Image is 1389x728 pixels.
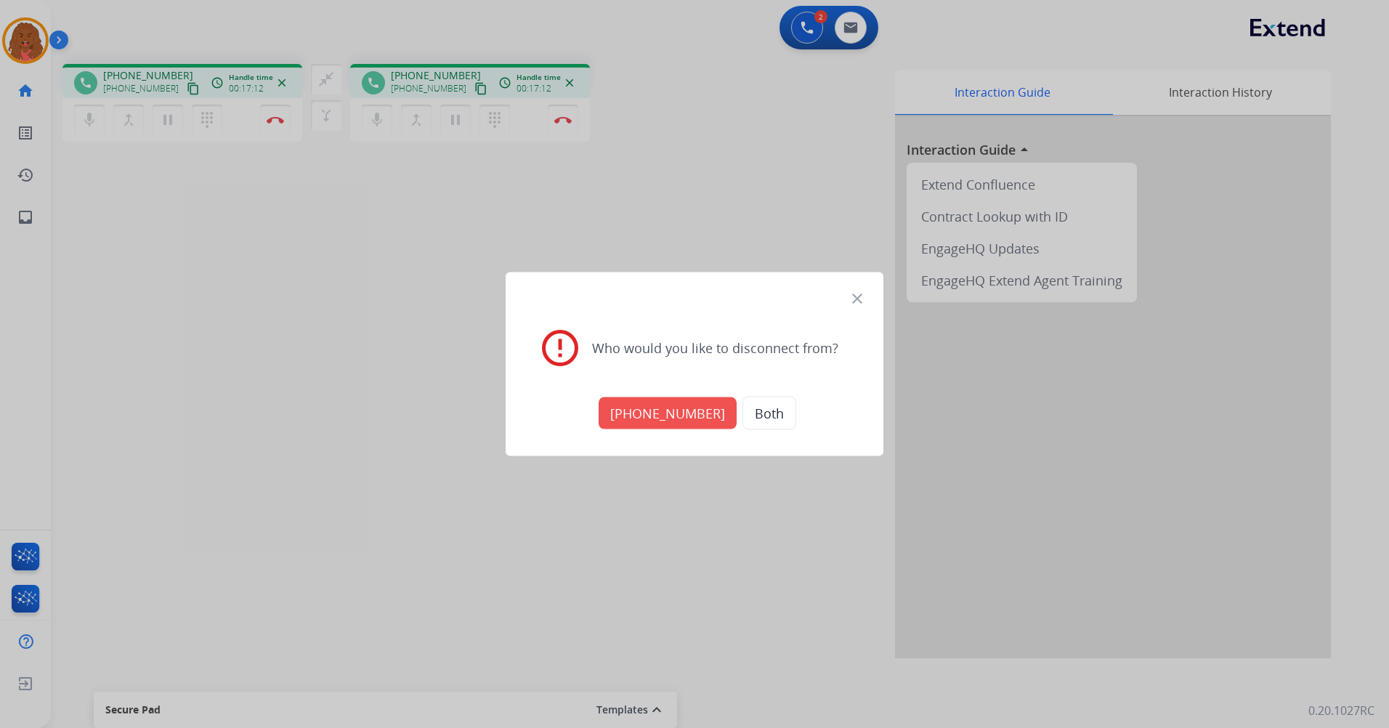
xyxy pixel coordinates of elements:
[742,397,796,430] button: Both
[599,397,737,429] button: [PHONE_NUMBER]
[592,337,838,357] span: Who would you like to disconnect from?
[849,290,866,307] mat-icon: close
[1308,702,1374,719] p: 0.20.1027RC
[538,325,582,369] mat-icon: error_outline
